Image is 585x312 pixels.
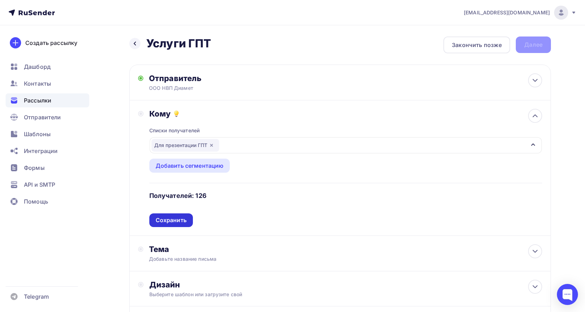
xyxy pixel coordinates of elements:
a: Рассылки [6,93,89,107]
div: Создать рассылку [25,39,77,47]
div: Сохранить [156,216,187,224]
span: Интеграции [24,147,58,155]
div: Для презентации ГПТ [151,139,219,152]
a: Дашборд [6,60,89,74]
div: Отправитель [149,73,301,83]
a: Шаблоны [6,127,89,141]
span: Контакты [24,79,51,88]
div: Списки получателей [149,127,200,134]
div: Добавьте название письма [149,255,274,263]
a: [EMAIL_ADDRESS][DOMAIN_NAME] [464,6,577,20]
h2: Услуги ГПТ [146,36,211,51]
div: Добавить сегментацию [156,161,224,170]
span: Шаблоны [24,130,51,138]
div: Кому [149,109,542,119]
span: API и SMTP [24,180,55,189]
a: Отправители [6,110,89,124]
button: Для презентации ГПТ [149,137,542,154]
span: Помощь [24,197,48,206]
div: Тема [149,244,288,254]
span: [EMAIL_ADDRESS][DOMAIN_NAME] [464,9,550,16]
div: ООО НВП Диамет [149,85,286,92]
h4: Получателей: 126 [149,192,207,200]
span: Формы [24,164,45,172]
a: Контакты [6,77,89,91]
span: Telegram [24,292,49,301]
div: Закончить позже [452,41,502,49]
span: Отправители [24,113,61,121]
div: Дизайн [149,280,542,290]
div: Выберите шаблон или загрузите свой [149,291,503,298]
span: Рассылки [24,96,51,105]
span: Дашборд [24,62,51,71]
a: Формы [6,161,89,175]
